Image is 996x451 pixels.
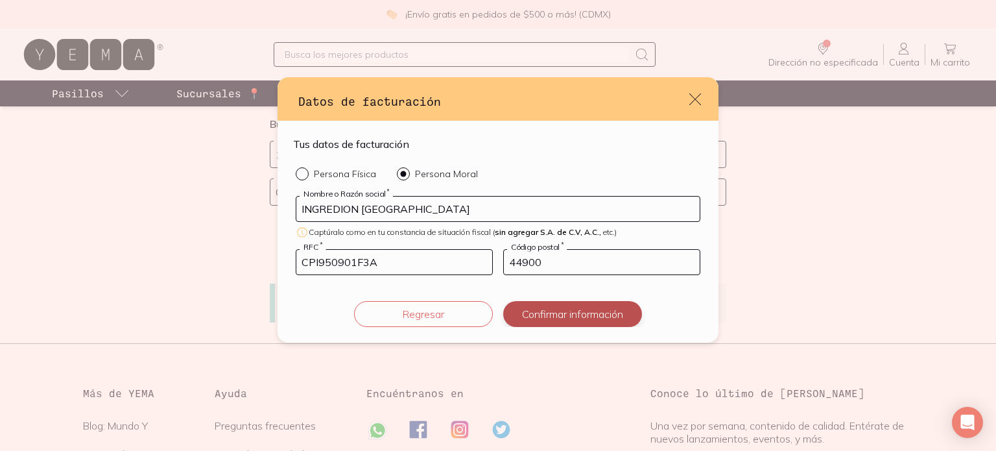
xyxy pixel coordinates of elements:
span: Captúralo como en tu constancia de situación fiscal ( etc.) [309,227,617,237]
h3: Datos de facturación [298,93,687,110]
label: Código postal [507,241,567,251]
label: RFC [300,241,326,251]
span: sin agregar S.A. de C.V, A.C., [495,227,601,237]
label: Nombre o Razón social [300,188,393,198]
button: Confirmar información [503,301,642,327]
button: Regresar [354,301,493,327]
p: Persona Moral [415,168,478,180]
h4: Tus datos de facturación [293,136,409,152]
div: default [278,77,718,342]
div: Open Intercom Messenger [952,407,983,438]
p: Persona Física [314,168,376,180]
